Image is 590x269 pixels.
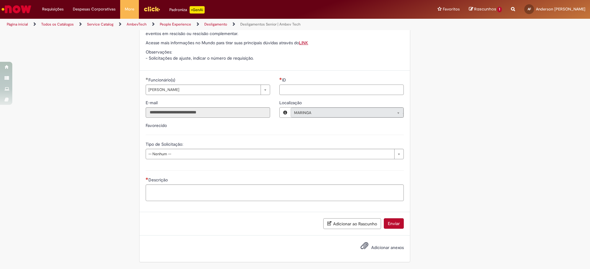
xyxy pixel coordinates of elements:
span: [PERSON_NAME] [148,85,258,95]
button: Adicionar ao Rascunho [323,218,381,229]
span: Obrigatório Preenchido [146,77,148,80]
span: Somente leitura - E-mail [146,100,159,105]
span: Necessários [279,77,282,80]
label: Somente leitura - Localização [279,100,303,106]
p: +GenAi [190,6,205,14]
div: Padroniza [169,6,205,14]
a: Desligamentos Senior | Ambev Tech [240,22,301,27]
span: Descrição [148,177,169,183]
span: Anderson [PERSON_NAME] [536,6,585,12]
a: Service Catalog [87,22,113,27]
textarea: Descrição [146,184,404,201]
img: click_logo_yellow_360x200.png [144,4,160,14]
a: Desligamento [204,22,227,27]
span: -- Nenhum -- [148,149,391,159]
span: Despesas Corporativas [73,6,116,12]
span: Localização [279,100,303,105]
span: Funcionário(s) [148,77,176,83]
a: LINK [299,40,308,45]
p: Observações: - Solicitações de ajuste, indicar o número de requisição. [146,49,404,61]
span: Favoritos [443,6,460,12]
label: Favorecido [146,123,167,128]
label: Somente leitura - E-mail [146,100,159,106]
button: Adicionar anexos [359,240,370,254]
a: MARINGALimpar campo Localização [291,108,403,117]
span: MARINGA [294,108,388,118]
span: AF [528,7,531,11]
input: ID [279,85,404,95]
span: ID [282,77,287,83]
a: People Experience [160,22,191,27]
button: Enviar [384,218,404,229]
span: Tipo de Solicitação: [146,141,184,147]
span: Adicionar anexos [371,245,404,250]
input: E-mail [146,107,270,118]
ul: Trilhas de página [5,19,389,30]
span: Rascunhos [474,6,496,12]
img: ServiceNow [1,3,32,15]
span: More [125,6,134,12]
a: Rascunhos [469,6,502,12]
span: 1 [497,7,502,12]
a: AmbevTech [127,22,147,27]
a: Página inicial [7,22,28,27]
span: Requisições [42,6,64,12]
p: Acesse mais informações no Mundo para tirar suas principais dúvidas através do [146,40,404,46]
a: Todos os Catálogos [41,22,74,27]
span: Necessários [146,177,148,180]
button: Localização, Visualizar este registro MARINGA [280,108,291,117]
